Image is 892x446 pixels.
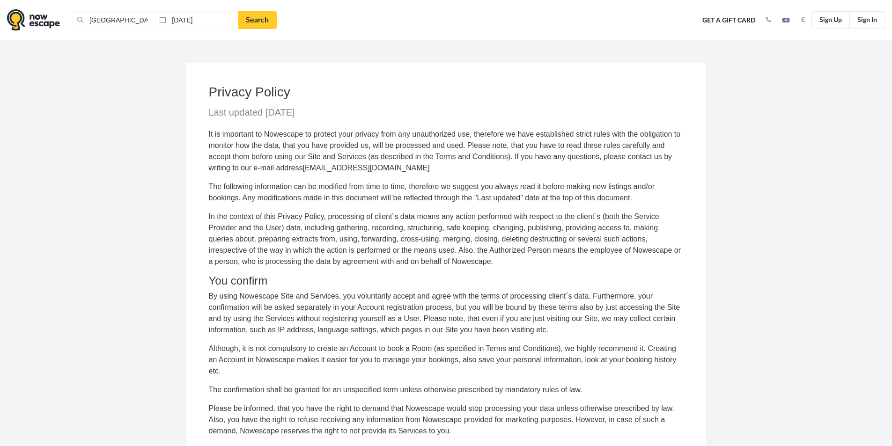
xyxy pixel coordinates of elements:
a: Sign In [849,11,885,29]
img: en.jpg [782,18,789,22]
p: It is important to Nowescape to protect your privacy from any unauthorized use, therefore we have... [209,129,684,174]
a: Sign Up [811,11,850,29]
a: Search [238,11,277,29]
p: Although, it is not compulsory to create an Account to book a Room (as specified in Terms and Con... [209,343,684,377]
p: The confirmation shall be granted for an unspecified term unless otherwise prescribed by mandator... [209,384,684,395]
a: Get a Gift Card [699,10,759,31]
p: In the context of this Privacy Policy, processing of client ́s data means any action performed wi... [209,211,684,267]
p: The following information can be modified from time to time, therefore we suggest you always read... [209,181,684,204]
h5: Last updated [DATE] [209,107,684,117]
input: Date [155,11,237,29]
h3: Privacy Policy [209,85,684,100]
img: logo [7,9,60,31]
button: € [796,15,810,25]
h4: You confirm [209,275,684,287]
p: By using Nowescape Site and Services, you voluntarily accept and agree with the terms of processi... [209,291,684,336]
p: Please be informed, that you have the right to demand that Nowescape would stop processing your d... [209,403,684,437]
input: Place or Room Name [73,11,155,29]
strong: € [801,17,805,23]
